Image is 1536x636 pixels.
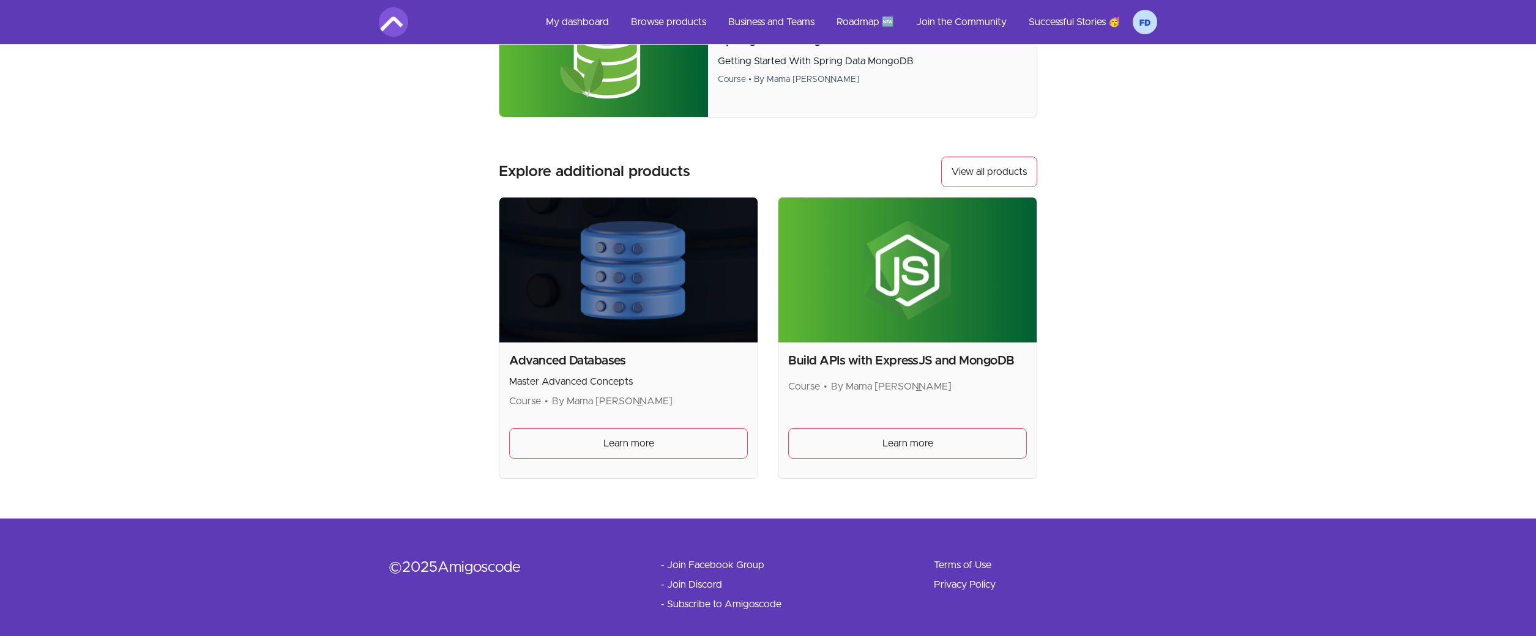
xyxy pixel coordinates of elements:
a: Terms of Use [934,558,991,572]
img: Amigoscode logo [379,7,408,37]
span: Learn more [603,436,654,451]
img: Product image for Advanced Databases [499,198,758,342]
a: Privacy Policy [934,577,996,592]
a: Roadmap 🆕 [827,7,904,37]
a: My dashboard [536,7,619,37]
span: Course [509,396,541,406]
p: Getting Started With Spring Data MongoDB [718,54,1027,68]
a: View all products [941,157,1037,187]
img: Profile image for FIDELE DONVIDE [1133,10,1157,34]
span: • [545,396,548,406]
h2: Advanced Databases [509,352,748,369]
span: Course [788,382,820,391]
h3: Explore additional products [499,162,690,182]
a: Successful Stories 🥳 [1019,7,1130,37]
img: Product image for Spring Data MongoDB [499,1,708,117]
h2: Build APIs with ExpressJS and MongoDB [788,352,1027,369]
span: Learn more [882,436,933,451]
div: © 2025 Amigoscode [389,558,622,577]
a: Join the Community [906,7,1016,37]
a: - Subscribe to Amigoscode [661,597,781,612]
nav: Main [536,7,1157,37]
a: - Join Discord [661,577,722,592]
span: By Mama [PERSON_NAME] [552,396,673,406]
a: - Join Facebook Group [661,558,764,572]
img: Product image for Build APIs with ExpressJS and MongoDB [778,198,1037,342]
a: Browse products [621,7,716,37]
span: • [824,382,827,391]
a: Learn more [509,428,748,459]
a: Business and Teams [718,7,824,37]
div: Course • By Mama [PERSON_NAME] [718,73,1027,86]
p: Master Advanced Concepts [509,374,748,389]
a: Learn more [788,428,1027,459]
span: By Mama [PERSON_NAME] [831,382,952,391]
